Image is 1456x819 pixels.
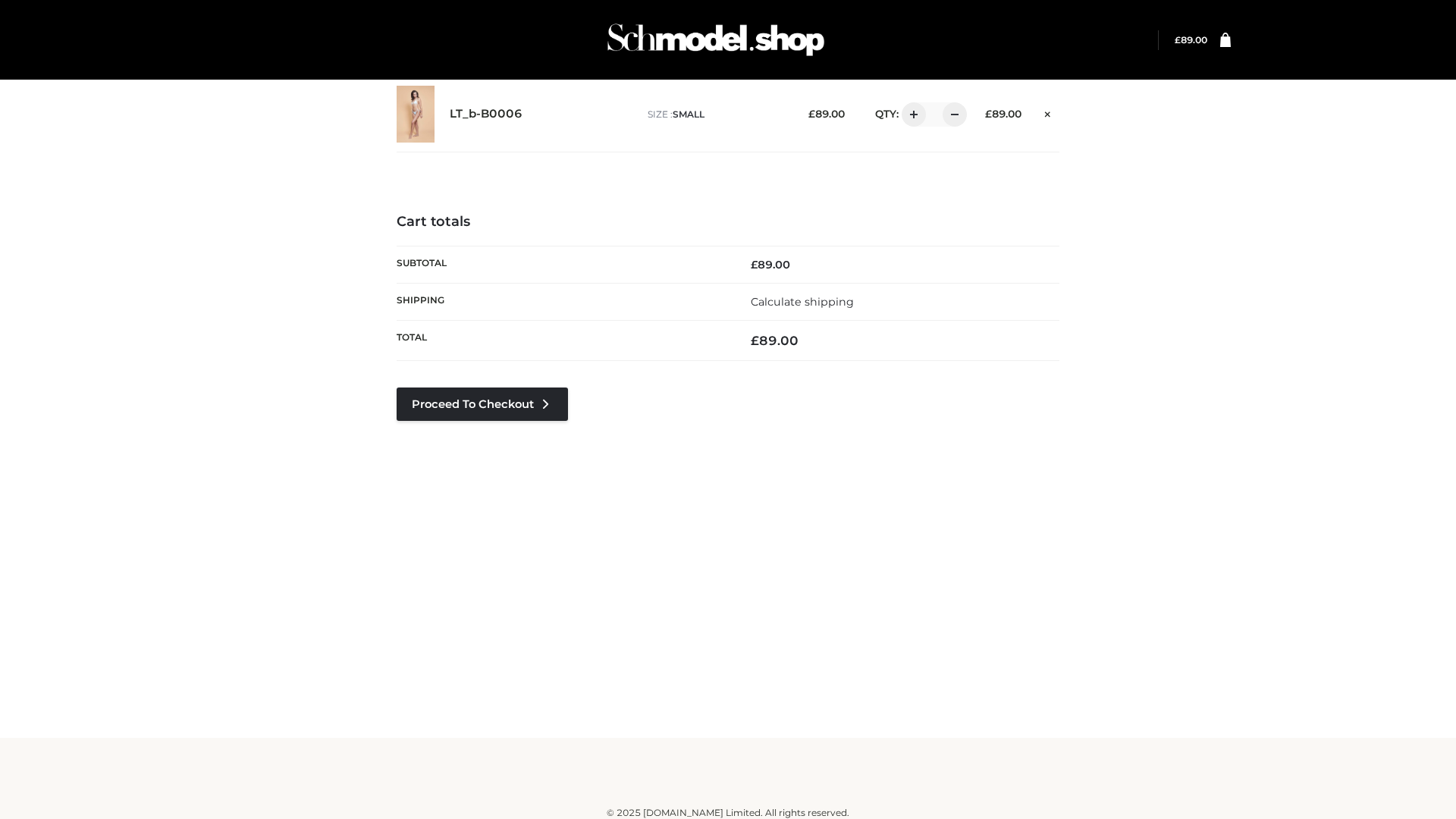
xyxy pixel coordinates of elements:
a: Calculate shipping [751,295,854,309]
span: £ [751,333,759,348]
a: Remove this item [1037,102,1059,122]
th: Total [397,321,728,361]
div: QTY: [860,102,962,127]
a: £89.00 [1175,34,1207,45]
img: Schmodel Admin 964 [602,10,830,70]
bdi: 89.00 [751,333,799,348]
bdi: 89.00 [808,108,845,120]
span: £ [808,108,815,120]
th: Subtotal [397,246,728,283]
span: SMALL [673,108,704,120]
span: £ [985,108,992,120]
bdi: 89.00 [1175,34,1207,45]
p: size : [648,108,785,121]
th: Shipping [397,283,728,320]
span: £ [751,258,758,271]
a: Proceed to Checkout [397,388,568,421]
span: £ [1175,34,1181,45]
h4: Cart totals [397,214,1059,231]
bdi: 89.00 [985,108,1021,120]
a: LT_b-B0006 [450,107,522,121]
bdi: 89.00 [751,258,790,271]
